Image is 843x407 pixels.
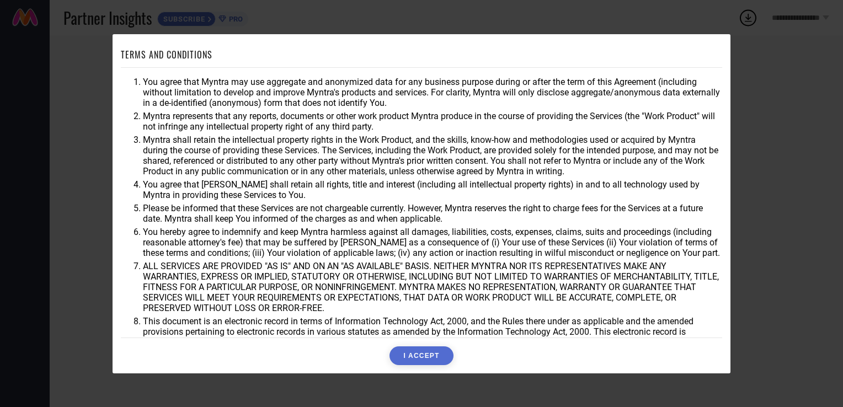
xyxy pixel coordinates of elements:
[143,135,722,176] li: Myntra shall retain the intellectual property rights in the Work Product, and the skills, know-ho...
[143,179,722,200] li: You agree that [PERSON_NAME] shall retain all rights, title and interest (including all intellect...
[121,48,212,61] h1: TERMS AND CONDITIONS
[390,346,453,365] button: I ACCEPT
[143,227,722,258] li: You hereby agree to indemnify and keep Myntra harmless against all damages, liabilities, costs, e...
[143,111,722,132] li: Myntra represents that any reports, documents or other work product Myntra produce in the course ...
[143,316,722,347] li: This document is an electronic record in terms of Information Technology Act, 2000, and the Rules...
[143,203,722,224] li: Please be informed that these Services are not chargeable currently. However, Myntra reserves the...
[143,77,722,108] li: You agree that Myntra may use aggregate and anonymized data for any business purpose during or af...
[143,261,722,313] li: ALL SERVICES ARE PROVIDED "AS IS" AND ON AN "AS AVAILABLE" BASIS. NEITHER MYNTRA NOR ITS REPRESEN...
